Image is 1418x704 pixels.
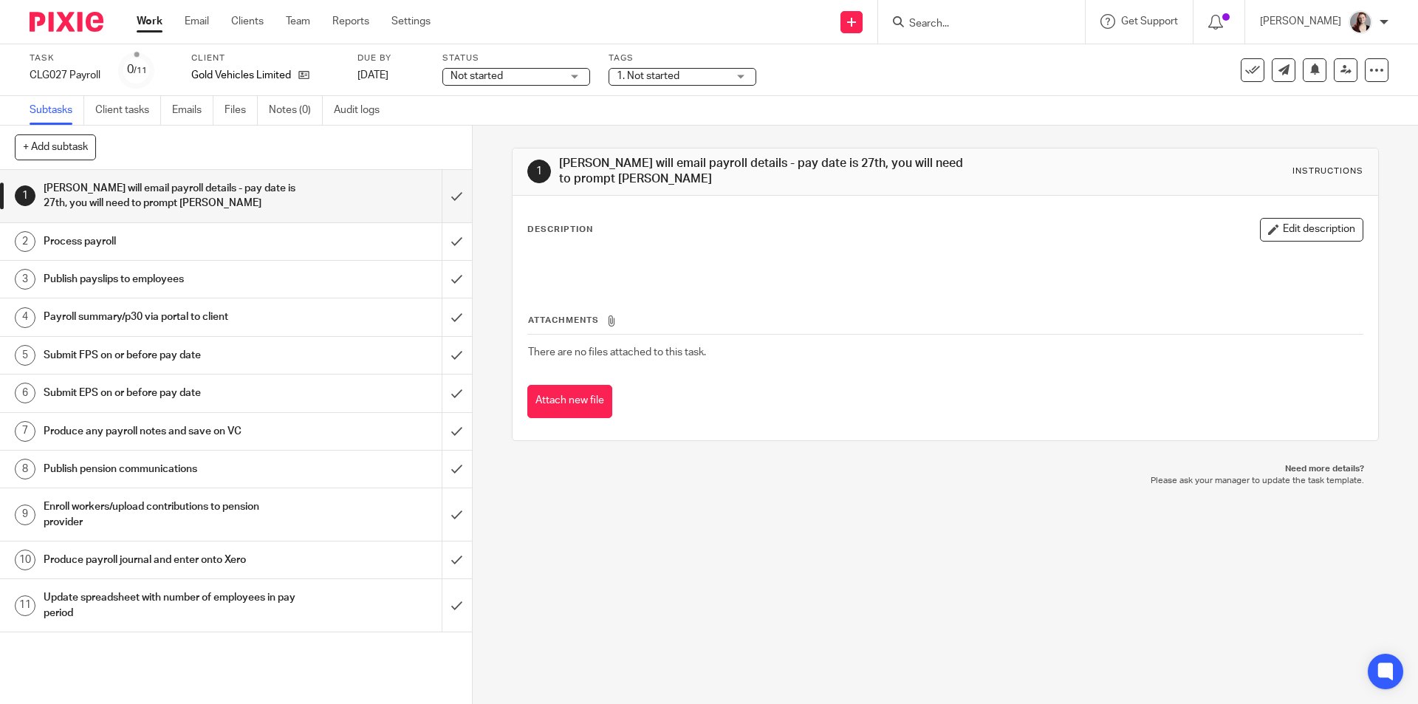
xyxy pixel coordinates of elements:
div: 8 [15,459,35,479]
p: [PERSON_NAME] [1260,14,1341,29]
button: Attach new file [527,385,612,418]
div: Instructions [1292,165,1363,177]
button: Edit description [1260,218,1363,242]
div: 1 [15,185,35,206]
span: Not started [451,71,503,81]
a: Team [286,14,310,29]
img: Pixie [30,12,103,32]
a: Clients [231,14,264,29]
label: Tags [609,52,756,64]
h1: Produce payroll journal and enter onto Xero [44,549,299,571]
span: 1. Not started [617,71,679,81]
a: Email [185,14,209,29]
div: 7 [15,421,35,442]
div: CLG027 Payroll [30,68,100,83]
button: + Add subtask [15,134,96,160]
img: High%20Res%20Andrew%20Price%20Accountants%20_Poppy%20Jakes%20Photography-3%20-%20Copy.jpg [1349,10,1372,34]
h1: Process payroll [44,230,299,253]
h1: Payroll summary/p30 via portal to client [44,306,299,328]
h1: Publish pension communications [44,458,299,480]
div: 11 [15,595,35,616]
label: Client [191,52,339,64]
div: 1 [527,160,551,183]
span: [DATE] [357,70,388,81]
span: Attachments [528,316,599,324]
h1: Produce any payroll notes and save on VC [44,420,299,442]
h1: Submit EPS on or before pay date [44,382,299,404]
a: Client tasks [95,96,161,125]
h1: Enroll workers/upload contributions to pension provider [44,496,299,533]
div: 0 [127,61,147,78]
h1: [PERSON_NAME] will email payroll details - pay date is 27th, you will need to prompt [PERSON_NAME] [44,177,299,215]
div: 10 [15,550,35,570]
small: /11 [134,66,147,75]
h1: Publish payslips to employees [44,268,299,290]
label: Task [30,52,100,64]
p: Description [527,224,593,236]
div: 4 [15,307,35,328]
div: 5 [15,345,35,366]
p: Need more details? [527,463,1363,475]
a: Audit logs [334,96,391,125]
input: Search [908,18,1041,31]
div: 3 [15,269,35,290]
h1: Submit FPS on or before pay date [44,344,299,366]
div: 9 [15,505,35,525]
h1: [PERSON_NAME] will email payroll details - pay date is 27th, you will need to prompt [PERSON_NAME] [559,156,977,188]
h1: Update spreadsheet with number of employees in pay period [44,587,299,624]
a: Emails [172,96,213,125]
label: Status [442,52,590,64]
label: Due by [357,52,424,64]
a: Notes (0) [269,96,323,125]
div: 6 [15,383,35,403]
a: Subtasks [30,96,84,125]
a: Work [137,14,162,29]
a: Files [225,96,258,125]
span: There are no files attached to this task. [528,347,706,358]
div: 2 [15,231,35,252]
p: Please ask your manager to update the task template. [527,475,1363,487]
span: Get Support [1121,16,1178,27]
a: Reports [332,14,369,29]
p: Gold Vehicles Limited [191,68,291,83]
a: Settings [391,14,431,29]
